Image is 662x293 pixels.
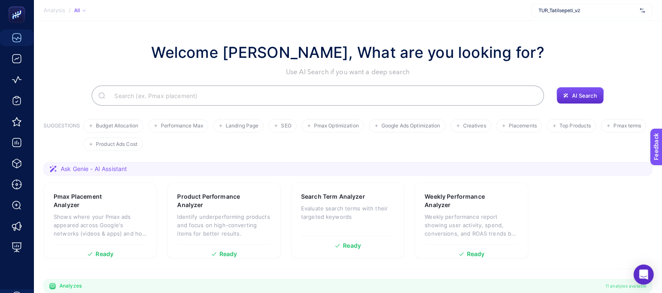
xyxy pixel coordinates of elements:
[343,243,361,249] span: Ready
[61,165,127,173] span: Ask Genie - AI Assistant
[5,3,32,9] span: Feedback
[467,251,485,257] span: Ready
[301,192,365,201] h3: Search Term Analyzer
[425,213,518,238] p: Weekly performance report showing user activity, spend, conversions, and ROAS trends by week.
[167,182,281,259] a: Product Performance AnalyzerIdentify underperforming products and focus on high-converting items ...
[314,123,359,129] span: Pmax Optimization
[556,87,603,104] button: AI Search
[44,182,157,259] a: Pmax Placement AnalyzerShows where your Pmax ads appeared across Google's networks (videos & apps...
[640,6,645,15] img: svg%3e
[415,182,528,259] a: Weekly Performance AnalyzerWeekly performance report showing user activity, spend, conversions, a...
[54,213,147,238] p: Shows where your Pmax ads appeared across Google's networks (videos & apps) and how each placemen...
[54,192,121,209] h3: Pmax Placement Analyzer
[226,123,258,129] span: Landing Page
[96,123,138,129] span: Budget Allocation
[96,141,137,148] span: Product Ads Cost
[381,123,440,129] span: Google Ads Optimization
[44,122,80,151] h3: SUGGESTIONS
[177,192,245,209] h3: Product Performance Analyzer
[509,123,537,129] span: Placements
[59,283,82,289] span: Analyzes
[605,283,647,289] span: 11 analyzes available
[108,84,537,107] input: Search
[301,204,394,221] p: Evaluate search terms with their targeted keywords
[69,7,71,13] span: /
[634,264,654,285] div: Open Intercom Messenger
[559,123,591,129] span: Top Products
[44,7,65,14] span: Analysis
[177,213,270,238] p: Identify underperforming products and focus on high-converting items for better results.
[219,251,237,257] span: Ready
[74,7,86,14] div: All
[538,7,636,14] span: TUR_Tatilsepeti_v2
[281,123,291,129] span: SEO
[463,123,486,129] span: Creatives
[151,41,544,64] h1: Welcome [PERSON_NAME], What are you looking for?
[572,92,597,99] span: AI Search
[291,182,404,259] a: Search Term AnalyzerEvaluate search terms with their targeted keywordsReady
[95,251,113,257] span: Ready
[425,192,493,209] h3: Weekly Performance Analyzer
[613,123,641,129] span: Pmax terms
[161,123,203,129] span: Performance Max
[151,67,544,77] p: Use AI Search if you want a deep search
